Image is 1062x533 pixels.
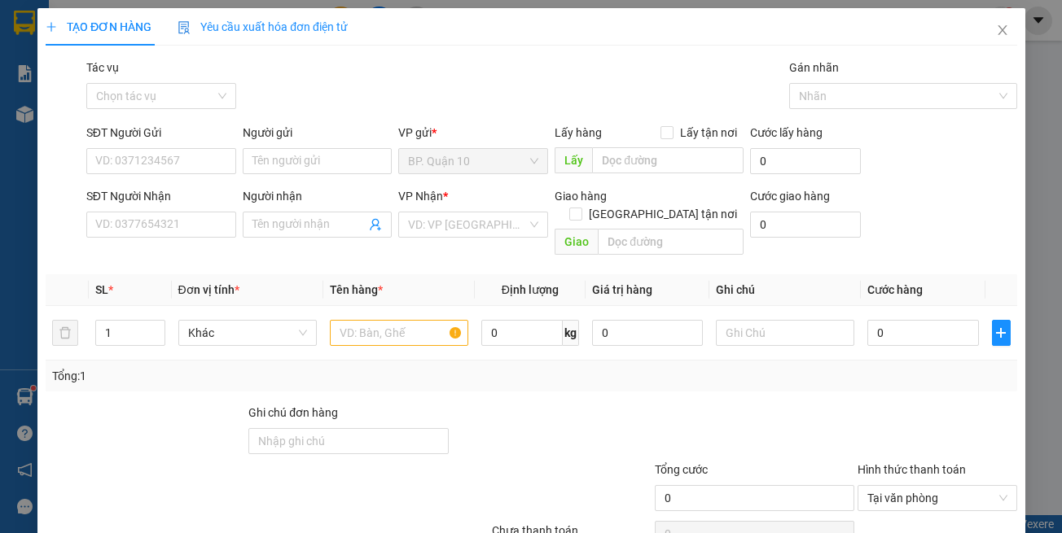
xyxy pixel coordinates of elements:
label: Gán nhãn [789,61,839,74]
button: delete [52,320,78,346]
span: [PERSON_NAME]: [5,105,177,115]
span: TẠO ĐƠN HÀNG [46,20,151,33]
span: Giá trị hàng [591,283,652,296]
img: logo [6,10,78,81]
span: Yêu cầu xuất hóa đơn điện tử [178,20,348,33]
span: Tại văn phòng [867,486,1007,510]
label: Hình thức thanh toán [858,463,966,476]
th: Ghi chú [709,274,861,306]
div: Người gửi [242,124,392,142]
input: Dọc đường [598,229,744,255]
span: Giao [555,229,598,255]
input: Ghi chú đơn hàng [248,428,448,454]
input: Ghi Chú [716,320,854,346]
input: Dọc đường [592,147,744,173]
span: Lấy [555,147,592,173]
span: SL [95,283,108,296]
div: Tổng: 1 [52,367,411,385]
input: 0 [591,320,702,346]
span: 19:04:48 [DATE] [36,118,99,128]
div: VP gửi [398,124,548,142]
span: BP. Quận 10 [408,149,538,173]
span: Bến xe [GEOGRAPHIC_DATA] [129,26,219,46]
span: VP Nhận [398,190,443,203]
input: Cước giao hàng [750,212,861,238]
span: close [995,24,1008,37]
span: kg [562,320,578,346]
span: user-add [369,218,382,231]
span: Tên hàng [330,283,383,296]
label: Ghi chú đơn hàng [248,406,338,419]
span: Hotline: 19001152 [129,72,200,82]
input: Cước lấy hàng [750,148,861,174]
span: Cước hàng [867,283,923,296]
span: 01 Võ Văn Truyện, KP.1, Phường 2 [129,49,224,69]
span: Lấy hàng [555,126,602,139]
span: ----------------------------------------- [44,88,200,101]
span: BPQ101409250095 [81,103,178,116]
button: Close [979,8,1025,54]
button: plus [991,320,1010,346]
span: Đơn vị tính [178,283,239,296]
span: plus [992,326,1009,339]
span: In ngày: [5,118,99,128]
span: [GEOGRAPHIC_DATA] tận nơi [582,205,744,223]
label: Cước lấy hàng [750,126,823,139]
label: Tác vụ [86,61,119,74]
div: SĐT Người Gửi [86,124,236,142]
span: Lấy tận nơi [674,124,744,142]
span: plus [46,21,57,33]
label: Cước giao hàng [750,190,830,203]
span: Giao hàng [555,190,607,203]
div: SĐT Người Nhận [86,187,236,205]
img: icon [178,21,191,34]
input: VD: Bàn, Ghế [330,320,468,346]
div: Người nhận [242,187,392,205]
strong: ĐỒNG PHƯỚC [129,9,223,23]
span: Khác [187,321,306,345]
span: Định lượng [501,283,558,296]
span: Tổng cước [655,463,708,476]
